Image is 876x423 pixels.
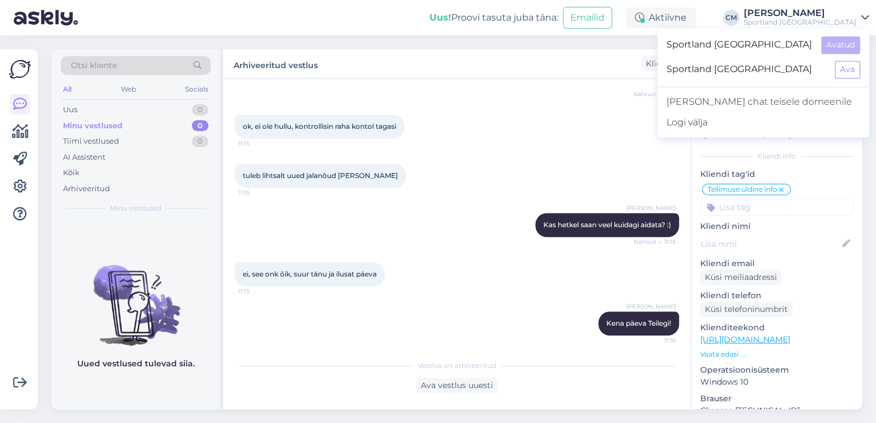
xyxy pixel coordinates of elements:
div: AI Assistent [63,152,105,163]
div: Klient [641,58,669,70]
span: Tellimuse üldine info [708,186,778,193]
p: Vaata edasi ... [700,349,853,359]
div: Kõik [63,167,80,179]
div: Minu vestlused [63,120,123,132]
label: Arhiveeritud vestlus [234,56,318,72]
div: Web [119,82,139,97]
a: [URL][DOMAIN_NAME] [700,334,790,345]
div: Arhiveeritud [63,183,110,195]
span: 11:15 [238,287,281,295]
div: Küsi meiliaadressi [700,270,782,285]
span: Minu vestlused [110,203,161,214]
div: 0 [192,136,208,147]
p: Uued vestlused tulevad siia. [77,358,195,370]
p: Chrome [TECHNICAL_ID] [700,405,853,417]
a: [PERSON_NAME]Sportland [GEOGRAPHIC_DATA] [744,9,869,27]
b: Uus! [429,12,451,23]
span: Otsi kliente [71,60,117,72]
a: [PERSON_NAME] chat teisele domeenile [657,92,869,112]
div: Socials [183,82,211,97]
div: All [61,82,74,97]
p: Kliendi email [700,258,853,270]
div: Uus [63,104,77,116]
div: CM [723,10,739,26]
span: tuleb lihtsalt uued jalanõud [PERSON_NAME] [243,171,398,180]
p: Klienditeekond [700,322,853,334]
span: Sportland [GEOGRAPHIC_DATA] [666,36,812,54]
button: Ava [835,61,860,78]
button: Avatud [821,36,860,54]
span: Kena päeva Teilegi! [606,319,671,327]
div: 0 [192,120,208,132]
span: 11:15 [238,188,281,197]
div: Sportland [GEOGRAPHIC_DATA] [744,18,857,27]
input: Lisa nimi [701,238,840,250]
p: Kliendi tag'id [700,168,853,180]
div: Ava vestlus uuesti [416,378,498,393]
span: Kas hetkel saan veel kuidagi aidata? :) [543,220,671,229]
img: No chats [52,244,220,347]
div: Tiimi vestlused [63,136,119,147]
div: Aktiivne [626,7,696,28]
span: 11:15 [238,139,281,148]
img: Askly Logo [9,58,31,80]
div: Kliendi info [700,151,853,161]
p: Kliendi nimi [700,220,853,232]
span: [PERSON_NAME] [626,302,676,311]
span: Vestlus on arhiveeritud [418,361,496,371]
span: [PERSON_NAME] [626,204,676,212]
div: Küsi telefoninumbrit [700,302,792,317]
button: Emailid [563,7,612,29]
span: Nähtud ✓ 11:15 [633,238,676,246]
p: Kliendi telefon [700,290,853,302]
div: Proovi tasuta juba täna: [429,11,558,25]
span: ei, see onk õik, suur tänu ja ilusat päeva [243,270,377,278]
p: Windows 10 [700,376,853,388]
span: Sportland [GEOGRAPHIC_DATA] [666,61,826,78]
div: 0 [192,104,208,116]
span: Nähtud ✓ 11:14 [633,90,676,98]
span: ok, ei ole hullu, kontrollisin raha kontol tagasi [243,122,396,131]
span: 11:16 [633,336,676,345]
div: [PERSON_NAME] [744,9,857,18]
p: Operatsioonisüsteem [700,364,853,376]
div: Logi välja [657,112,869,133]
input: Lisa tag [700,199,853,216]
p: Brauser [700,393,853,405]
